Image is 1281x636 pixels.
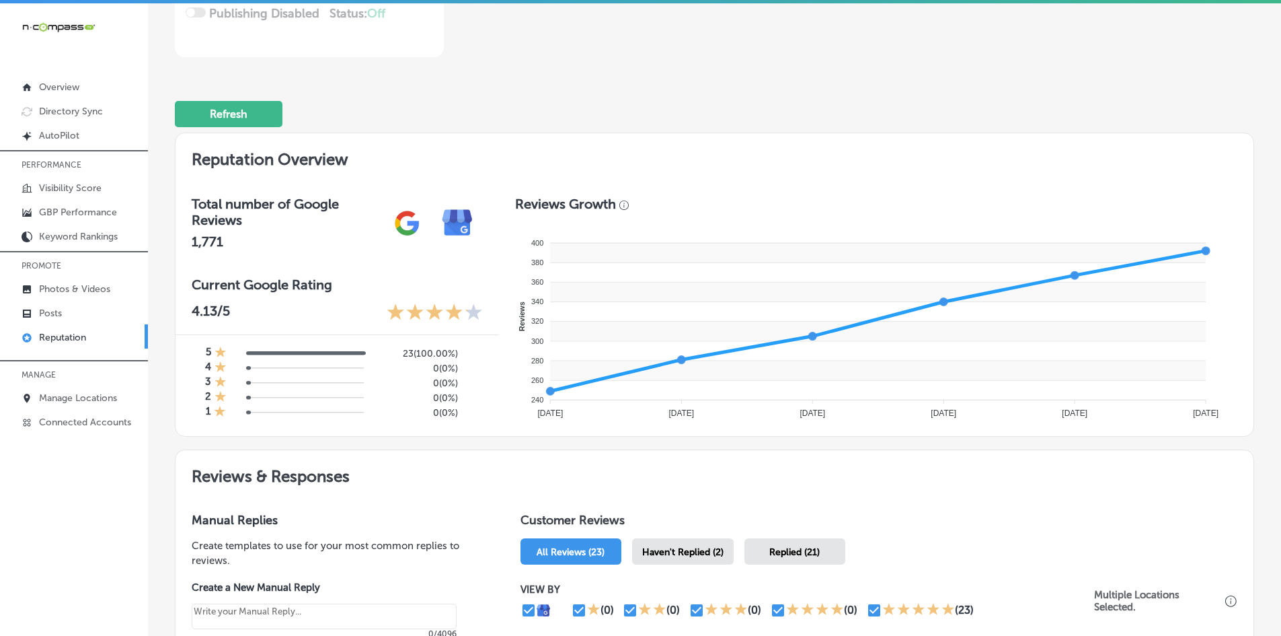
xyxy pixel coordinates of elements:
[600,604,614,616] div: (0)
[39,283,110,295] p: Photos & Videos
[531,396,543,404] tspan: 240
[518,302,526,331] text: Reviews
[642,546,724,558] span: Haven't Replied (2)
[39,417,131,428] p: Connected Accounts
[215,346,227,361] div: 1 Star
[786,602,844,619] div: 4 Stars
[382,198,432,248] img: gPZS+5FD6qPJAAAAABJRU5ErkJggg==
[515,196,616,212] h3: Reviews Growth
[39,231,118,242] p: Keyword Rankings
[882,602,955,619] div: 5 Stars
[531,357,543,365] tspan: 280
[955,604,974,616] div: (23)
[215,390,227,405] div: 1 Star
[39,182,102,194] p: Visibility Score
[531,239,543,247] tspan: 400
[215,376,227,390] div: 1 Star
[531,376,543,384] tspan: 260
[531,337,543,345] tspan: 300
[769,546,820,558] span: Replied (21)
[39,207,117,218] p: GBP Performance
[39,332,86,343] p: Reputation
[192,196,382,228] h3: Total number of Google Reviews
[375,363,458,374] h5: 0 ( 0% )
[192,581,457,594] label: Create a New Manual Reply
[192,277,483,293] h3: Current Google Rating
[375,407,458,419] h5: 0 ( 0% )
[205,361,211,376] h4: 4
[192,513,477,528] h3: Manual Replies
[1062,409,1087,418] tspan: [DATE]
[844,604,857,616] div: (0)
[668,409,694,418] tspan: [DATE]
[206,405,210,420] h4: 1
[192,303,230,324] p: 4.13 /5
[176,450,1253,497] h2: Reviews & Responses
[375,378,458,389] h5: 0 ( 0% )
[1094,589,1222,613] p: Multiple Locations Selected.
[520,513,1237,533] h1: Customer Reviews
[39,106,103,117] p: Directory Sync
[531,297,543,306] tspan: 340
[192,538,477,568] p: Create templates to use for your most common replies to reviews.
[531,317,543,325] tspan: 320
[215,361,227,376] div: 1 Star
[192,604,457,629] textarea: Create your Quick Reply
[931,409,956,418] tspan: [DATE]
[39,130,79,141] p: AutoPilot
[387,303,483,324] div: 4.13 Stars
[22,21,95,34] img: 660ab0bf-5cc7-4cb8-ba1c-48b5ae0f18e60NCTV_CLogo_TV_Black_-500x88.png
[375,392,458,404] h5: 0 ( 0% )
[520,584,1094,596] p: VIEW BY
[705,602,748,619] div: 3 Stars
[192,234,382,250] h2: 1,771
[39,392,117,404] p: Manage Locations
[175,101,282,127] button: Refresh
[205,390,211,405] h4: 2
[587,602,600,619] div: 1 Star
[39,81,79,93] p: Overview
[432,198,483,248] img: e7ababfa220611ac49bdb491a11684a6.png
[748,604,761,616] div: (0)
[800,409,825,418] tspan: [DATE]
[537,409,563,418] tspan: [DATE]
[1193,409,1218,418] tspan: [DATE]
[638,602,666,619] div: 2 Stars
[176,133,1253,180] h2: Reputation Overview
[537,546,605,558] span: All Reviews (23)
[531,258,543,267] tspan: 380
[214,405,226,420] div: 1 Star
[531,278,543,286] tspan: 360
[205,376,211,390] h4: 3
[39,308,62,319] p: Posts
[375,348,458,359] h5: 23 ( 100.00% )
[206,346,211,361] h4: 5
[666,604,680,616] div: (0)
